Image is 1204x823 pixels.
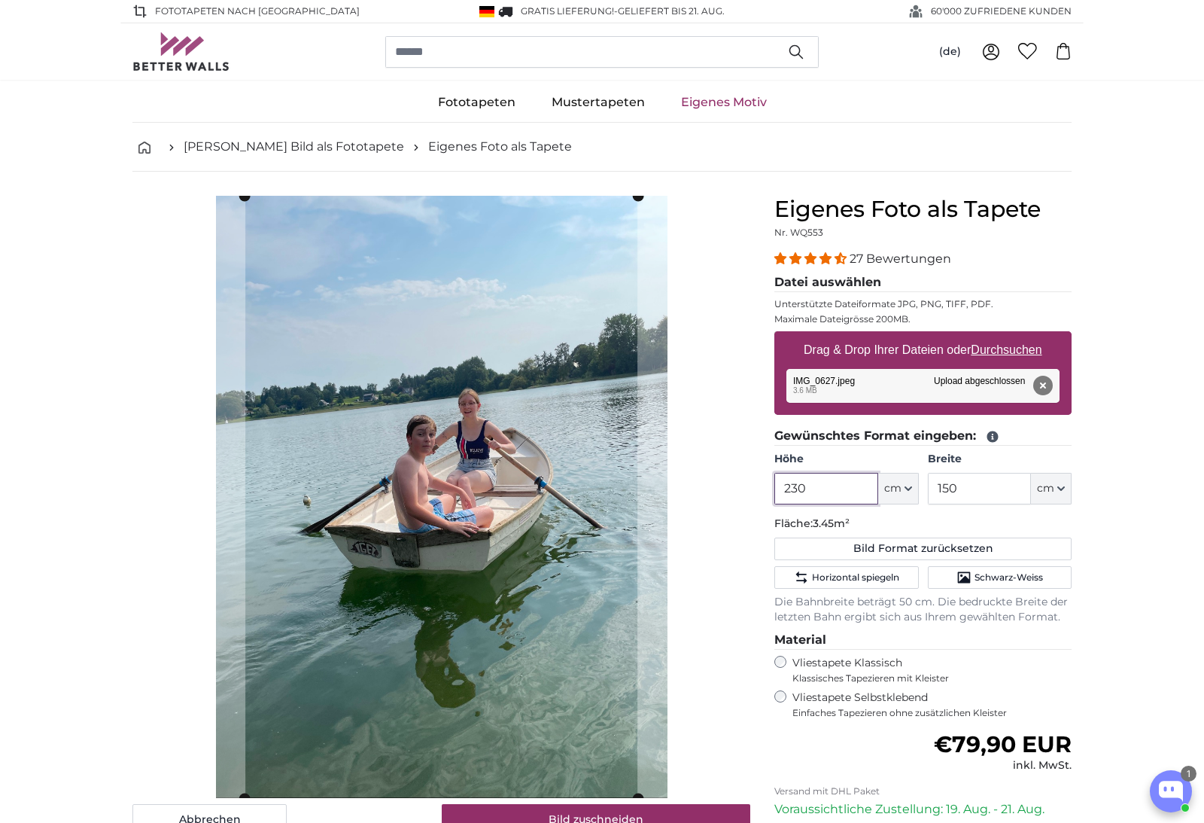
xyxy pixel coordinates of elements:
a: Eigenes Motiv [663,83,785,122]
a: Eigenes Foto als Tapete [428,138,572,156]
p: Unterstützte Dateiformate JPG, PNG, TIFF, PDF. [774,298,1072,310]
p: Voraussichtliche Zustellung: 19. Aug. - 21. Aug. [774,800,1072,818]
legend: Gewünschtes Format eingeben: [774,427,1072,446]
u: Durchsuchen [971,343,1042,356]
img: Deutschland [479,6,494,17]
label: Vliestapete Selbstklebend [792,690,1072,719]
p: Die Bahnbreite beträgt 50 cm. Die bedruckte Breite der letzten Bahn ergibt sich aus Ihrem gewählt... [774,595,1072,625]
button: (de) [927,38,973,66]
span: cm [884,481,901,496]
span: Einfaches Tapezieren ohne zusätzlichen Kleister [792,707,1072,719]
p: Maximale Dateigrösse 200MB. [774,313,1072,325]
p: Fläche: [774,517,1072,532]
legend: Datei auswählen [774,273,1072,292]
div: inkl. MwSt. [934,758,1072,773]
span: Geliefert bis 21. Aug. [618,5,725,17]
button: Horizontal spiegeln [774,566,918,589]
a: Fototapeten [420,83,534,122]
span: 27 Bewertungen [850,251,951,266]
legend: Material [774,631,1072,650]
span: GRATIS Lieferung! [521,5,614,17]
span: Klassisches Tapezieren mit Kleister [792,672,1059,684]
a: [PERSON_NAME] Bild als Fototapete [184,138,404,156]
button: Schwarz-Weiss [928,566,1072,589]
h1: Eigenes Foto als Tapete [774,196,1072,223]
label: Vliestapete Klassisch [792,656,1059,684]
img: Betterwalls [132,32,230,71]
label: Breite [928,452,1072,467]
a: Mustertapeten [534,83,663,122]
span: 3.45m² [813,517,850,530]
span: 60'000 ZUFRIEDENE KUNDEN [931,5,1072,18]
nav: breadcrumbs [132,123,1072,172]
button: cm [1031,473,1072,504]
div: 1 [1181,766,1196,782]
label: Drag & Drop Ihrer Dateien oder [798,335,1048,365]
label: Höhe [774,452,918,467]
button: Bild Format zurücksetzen [774,538,1072,560]
span: Schwarz-Weiss [974,572,1043,584]
p: Versand mit DHL Paket [774,785,1072,797]
span: Horizontal spiegeln [812,572,899,584]
span: Nr. WQ553 [774,227,823,238]
span: cm [1037,481,1054,496]
span: - [614,5,725,17]
span: Fototapeten nach [GEOGRAPHIC_DATA] [155,5,360,18]
button: cm [878,473,919,504]
span: €79,90 EUR [934,730,1072,758]
span: 4.41 stars [774,251,850,266]
button: Open chatbox [1150,770,1192,812]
